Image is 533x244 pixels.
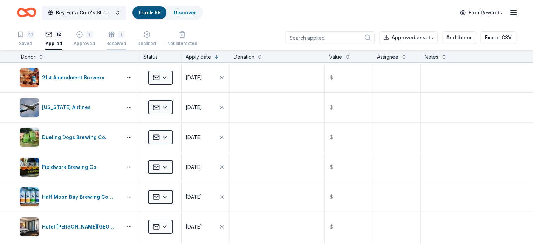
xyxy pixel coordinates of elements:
[182,123,229,152] button: [DATE]
[42,133,109,141] div: Dueling Dogs Brewing Co.
[27,31,34,38] div: 41
[106,28,126,50] button: 1Received
[285,31,375,44] input: Search applied
[186,223,202,231] div: [DATE]
[182,182,229,212] button: [DATE]
[233,53,254,61] div: Donation
[182,152,229,182] button: [DATE]
[186,103,202,112] div: [DATE]
[137,28,156,50] button: Declined
[442,31,476,44] button: Add donor
[20,68,119,87] button: Image for 21st Amendment Brewery21st Amendment Brewery
[182,212,229,242] button: [DATE]
[20,68,39,87] img: Image for 21st Amendment Brewery
[74,41,95,46] div: Approved
[20,128,39,147] img: Image for Dueling Dogs Brewing Co.
[186,53,211,61] div: Apply date
[56,8,112,17] span: Key For a Cure's St. Jude Golf Tournament
[42,223,119,231] div: Hotel [PERSON_NAME][GEOGRAPHIC_DATA]
[118,31,125,38] div: 1
[20,187,39,206] img: Image for Half Moon Bay Brewing Company
[45,28,62,50] button: 12Applied
[17,28,34,50] button: 41Saved
[137,41,156,46] div: Declined
[20,217,119,237] button: Image for Hotel Valencia Santana RowHotel [PERSON_NAME][GEOGRAPHIC_DATA]
[20,98,119,117] button: Image for Alaska Airlines[US_STATE] Airlines
[20,98,39,117] img: Image for Alaska Airlines
[186,193,202,201] div: [DATE]
[106,41,126,46] div: Received
[167,28,197,50] button: Not interested
[17,4,36,21] a: Home
[55,31,62,38] div: 12
[182,93,229,122] button: [DATE]
[74,28,95,50] button: 1Approved
[186,133,202,141] div: [DATE]
[139,50,182,62] div: Status
[173,9,196,15] a: Discover
[20,127,119,147] button: Image for Dueling Dogs Brewing Co.Dueling Dogs Brewing Co.
[379,31,438,44] button: Approved assets
[186,163,202,171] div: [DATE]
[456,6,506,19] a: Earn Rewards
[42,103,94,112] div: [US_STATE] Airlines
[20,157,119,177] button: Image for Fieldwork Brewing Co.Fieldwork Brewing Co.
[329,53,342,61] div: Value
[20,187,119,207] button: Image for Half Moon Bay Brewing CompanyHalf Moon Bay Brewing Company
[17,41,34,46] div: Saved
[42,193,119,201] div: Half Moon Bay Brewing Company
[425,53,438,61] div: Notes
[186,73,202,82] div: [DATE]
[480,31,516,44] button: Export CSV
[138,9,161,15] a: Track· 55
[377,53,398,61] div: Assignee
[42,6,126,20] button: Key For a Cure's St. Jude Golf Tournament
[132,6,203,20] button: Track· 55Discover
[86,31,93,38] div: 1
[42,73,107,82] div: 21st Amendment Brewery
[182,63,229,92] button: [DATE]
[20,158,39,177] img: Image for Fieldwork Brewing Co.
[45,41,62,46] div: Applied
[42,163,101,171] div: Fieldwork Brewing Co.
[167,41,197,46] div: Not interested
[21,53,35,61] div: Donor
[20,217,39,236] img: Image for Hotel Valencia Santana Row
